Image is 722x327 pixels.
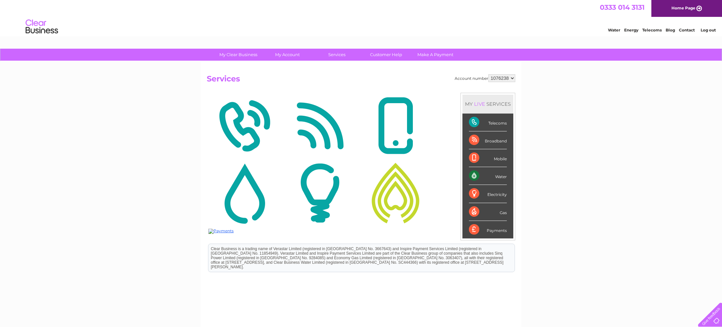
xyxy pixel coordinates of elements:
a: My Clear Business [212,49,265,61]
h2: Services [207,74,515,87]
img: Payments [208,229,234,234]
a: Energy [624,28,638,32]
a: Contact [679,28,695,32]
div: Telecoms [469,114,507,131]
img: Water [208,162,281,224]
a: Make A Payment [409,49,462,61]
a: Log out [701,28,716,32]
img: Electricity [284,162,356,224]
div: Account number [455,74,515,82]
div: Clear Business is a trading name of Verastar Limited (registered in [GEOGRAPHIC_DATA] No. 3667643... [2,4,308,31]
div: Water [469,167,507,185]
a: Services [310,49,364,61]
div: Gas [469,203,507,221]
a: My Account [261,49,314,61]
img: Broadband [284,94,356,157]
img: Telecoms [208,94,281,157]
a: Telecoms [642,28,662,32]
img: Mobile [359,94,432,157]
a: Blog [666,28,675,32]
a: Customer Help [359,49,413,61]
a: 0333 014 3131 [600,3,645,11]
div: MY SERVICES [462,95,513,113]
div: Electricity [469,185,507,203]
img: Gas [359,162,432,224]
div: LIVE [473,101,486,107]
div: Mobile [469,149,507,167]
img: logo.png [25,17,58,37]
div: Broadband [469,131,507,149]
div: Payments [469,221,507,238]
a: Water [608,28,620,32]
